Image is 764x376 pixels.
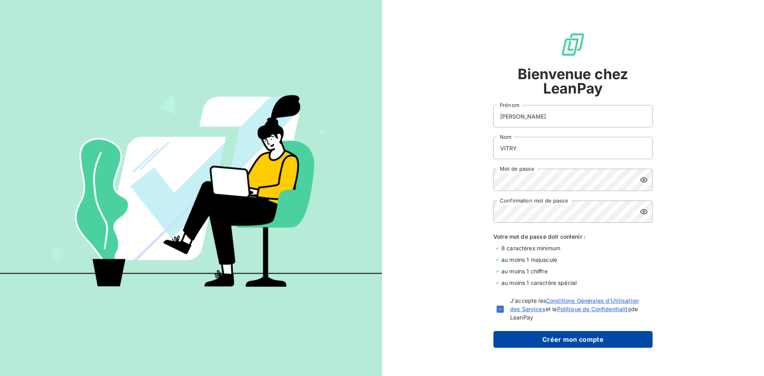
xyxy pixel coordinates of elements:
span: 8 caractères minimum [501,244,560,252]
img: logo sigle [560,32,586,57]
button: Créer mon compte [493,331,653,348]
a: Politique de Confidentialité [557,306,631,312]
span: au moins 1 majuscule [501,255,557,264]
span: Bienvenue chez LeanPay [493,67,653,95]
input: placeholder [493,105,653,127]
span: J'accepte les et la de LeanPay [510,296,649,321]
span: au moins 1 caractère spécial [501,279,577,287]
span: au moins 1 chiffre [501,267,548,275]
span: Votre mot de passe doit contenir : [493,232,653,241]
a: Conditions Générales d'Utilisation des Services [510,297,639,312]
input: placeholder [493,137,653,159]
